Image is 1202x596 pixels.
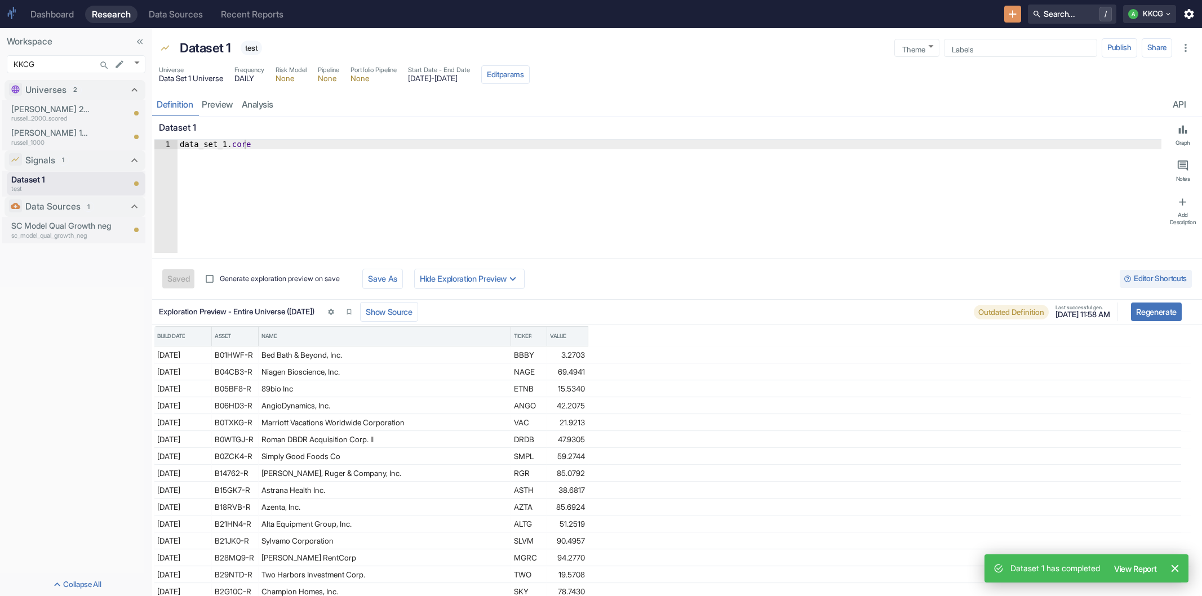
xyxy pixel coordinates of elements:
[160,43,170,55] span: Signal
[514,398,544,414] div: ANGO
[7,35,145,48] p: Workspace
[11,103,92,115] p: [PERSON_NAME] 2000 Scored
[1102,38,1137,57] button: Publish
[241,43,262,52] span: test
[261,347,508,363] div: Bed Bath & Beyond, Inc.
[197,93,237,116] a: preview
[215,482,255,499] div: B15GK7-R
[11,127,92,139] p: [PERSON_NAME] 1000
[514,381,544,397] div: ETNB
[234,65,264,75] span: Frequency
[159,75,223,83] span: Data Set 1 Universe
[550,482,585,499] div: 38.6817
[215,415,255,431] div: B0TXKG-R
[159,121,1157,135] p: Dataset 1
[276,65,307,75] span: Risk Model
[11,138,92,148] p: russell_1000
[276,75,307,83] span: None
[157,364,209,380] div: [DATE]
[318,65,339,75] span: Pipeline
[1028,5,1116,24] button: Search.../
[157,567,209,583] div: [DATE]
[11,174,124,186] p: Dataset 1
[1123,5,1176,23] button: AKKCG
[234,75,264,83] span: DAILY
[112,56,127,72] button: edit
[157,533,209,549] div: [DATE]
[157,550,209,566] div: [DATE]
[159,308,314,316] span: Exploration Preview - Entire Universe ([DATE])
[220,274,340,284] span: Generate exploration preview on save
[25,200,81,214] p: Data Sources
[514,482,544,499] div: ASTH
[550,499,585,515] div: 85.6924
[157,332,185,340] div: Build Date
[550,465,585,482] div: 85.0792
[215,364,255,380] div: B04CB3-R
[25,154,55,167] p: Signals
[132,34,148,50] button: Collapse Sidebar
[1131,303,1182,321] button: Regenerate
[550,415,585,431] div: 21.9213
[215,381,255,397] div: B05BF8-R
[261,432,508,448] div: Roman DBDR Acquisition Corp. II
[24,6,81,23] a: Dashboard
[237,93,278,116] a: analysis
[11,103,92,123] a: [PERSON_NAME] 2000 Scoredrussell_2000_scored
[159,65,223,75] span: Universe
[1055,311,1110,319] span: [DATE] 11:58 AM
[261,364,508,380] div: Niagen Bioscience, Inc.
[351,65,397,75] span: Portfolio Pipeline
[142,6,210,23] a: Data Sources
[11,231,124,241] p: sc_model_qual_growth_neg
[215,499,255,515] div: B18RVB-R
[1055,305,1110,310] span: Last successful gen.
[343,305,356,319] button: Add Bookmark
[1128,9,1138,19] div: A
[261,415,508,431] div: Marriott Vacations Worldwide Corporation
[152,93,1202,116] div: resource tabs
[7,55,145,73] div: KKCG
[325,305,338,319] button: Edit
[5,150,145,171] div: Signals1
[550,432,585,448] div: 47.9305
[1142,38,1172,57] button: Share
[58,155,68,165] span: 1
[11,184,124,194] p: test
[215,398,255,414] div: B06HD3-R
[157,398,209,414] div: [DATE]
[30,9,74,20] div: Dashboard
[261,499,508,515] div: Azenta, Inc.
[5,197,145,217] div: Data Sources1
[550,550,585,566] div: 94.2770
[1120,270,1192,288] button: Editor Shortcuts
[215,567,255,583] div: B29NTD-R
[514,499,544,515] div: AZTA
[514,533,544,549] div: SLVM
[514,465,544,482] div: RGR
[85,6,138,23] a: Research
[550,448,585,465] div: 59.2744
[514,432,544,448] div: DRDB
[1010,562,1100,575] p: Dataset 1 has completed
[157,482,209,499] div: [DATE]
[261,381,508,397] div: 89bio Inc
[157,499,209,515] div: [DATE]
[221,9,283,20] div: Recent Reports
[1168,211,1197,225] div: Add Description
[1004,6,1022,23] button: New Resource
[261,533,508,549] div: Sylvamo Corporation
[514,448,544,465] div: SMPL
[261,332,277,340] div: Name
[215,432,255,448] div: B0WTGJ-R
[11,220,124,240] a: SC Model Qual Growth negsc_model_qual_growth_neg
[96,57,112,73] button: Search...
[25,83,66,97] p: Universes
[149,9,203,20] div: Data Sources
[1166,559,1184,577] button: Close
[215,347,255,363] div: B01HWF-R
[157,381,209,397] div: [DATE]
[1109,559,1161,578] button: View Report
[351,75,397,83] span: None
[11,174,124,194] a: Dataset 1test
